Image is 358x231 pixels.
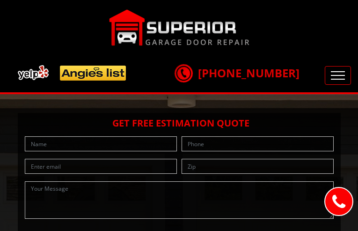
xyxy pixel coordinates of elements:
[25,159,177,174] input: Enter email
[182,136,334,151] input: Phone
[175,65,300,81] a: [PHONE_NUMBER]
[325,66,351,85] button: Toggle navigation
[22,118,336,129] h2: Get Free Estimation Quote
[109,9,249,46] img: Superior.png
[172,61,195,85] img: call.png
[182,159,334,174] input: Zip
[25,136,177,151] input: Name
[14,61,130,84] img: add.png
